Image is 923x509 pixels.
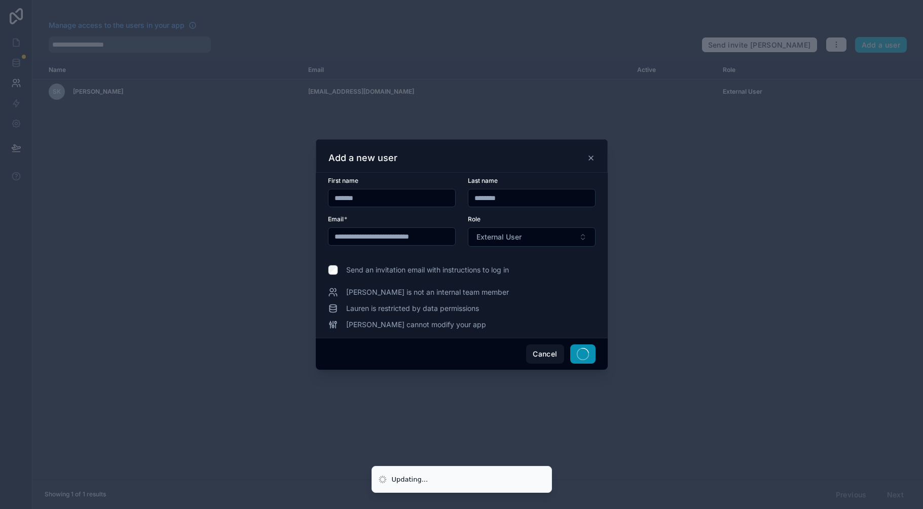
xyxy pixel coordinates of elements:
span: Role [468,215,481,223]
span: First name [328,177,358,184]
span: Last name [468,177,498,184]
span: Lauren is restricted by data permissions [346,303,479,314]
div: Updating... [392,475,428,485]
span: Send an invitation email with instructions to log in [346,265,509,275]
h3: Add a new user [328,152,397,164]
span: External User [476,232,522,242]
span: [PERSON_NAME] cannot modify your app [346,320,486,330]
span: Email [328,215,344,223]
span: [PERSON_NAME] is not an internal team member [346,287,509,297]
button: Cancel [526,344,564,364]
input: Send an invitation email with instructions to log in [328,265,338,275]
button: Select Button [468,227,596,247]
